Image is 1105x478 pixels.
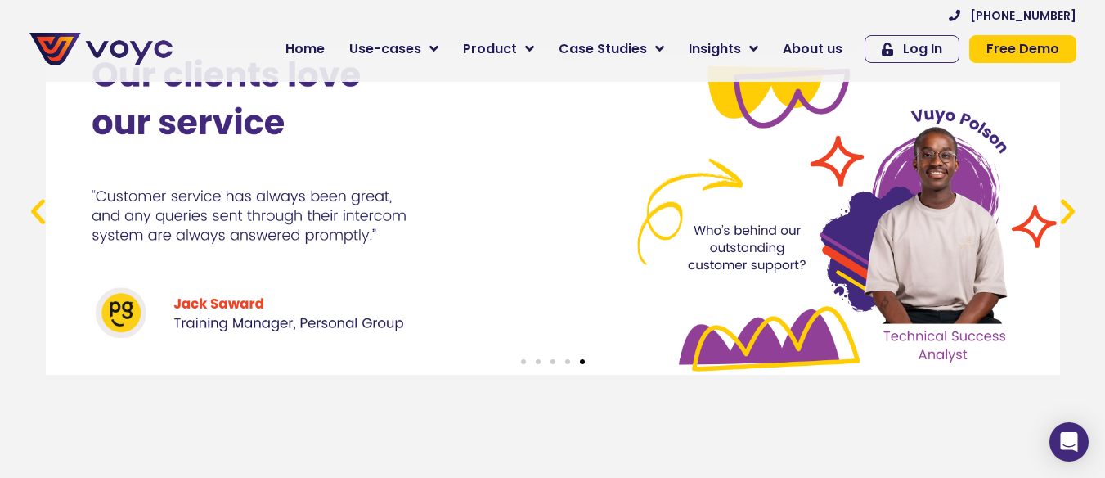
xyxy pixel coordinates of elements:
span: Go to slide 4 [565,359,570,364]
span: Go to slide 5 [580,359,585,364]
div: Open Intercom Messenger [1049,422,1089,462]
span: Product [463,39,517,59]
a: Case Studies [546,33,676,65]
a: Insights [676,33,770,65]
span: Phone [217,65,258,84]
span: Go to slide 1 [521,359,526,364]
div: Previous slide [21,194,55,228]
span: Free Demo [986,43,1059,56]
span: Job title [217,133,272,151]
img: voyc-full-logo [29,33,173,65]
a: Product [451,33,546,65]
span: [PHONE_NUMBER] [970,10,1076,21]
span: Go to slide 3 [550,359,555,364]
span: Case Studies [559,39,647,59]
a: Free Demo [969,35,1076,63]
span: About us [783,39,842,59]
div: Slides [46,47,1060,375]
span: Go to slide 2 [536,359,541,364]
a: Privacy Policy [337,340,414,357]
div: 5 / 5 [46,47,1060,375]
a: About us [770,33,855,65]
a: Use-cases [337,33,451,65]
a: Home [273,33,337,65]
iframe: Customer reviews powered by Trustpilot [21,391,1085,434]
span: Use-cases [349,39,421,59]
div: Next slide [1051,194,1085,228]
a: Log In [865,35,959,63]
a: [PHONE_NUMBER] [949,10,1076,21]
span: Home [285,39,325,59]
span: Insights [689,39,741,59]
span: Log In [903,43,942,56]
